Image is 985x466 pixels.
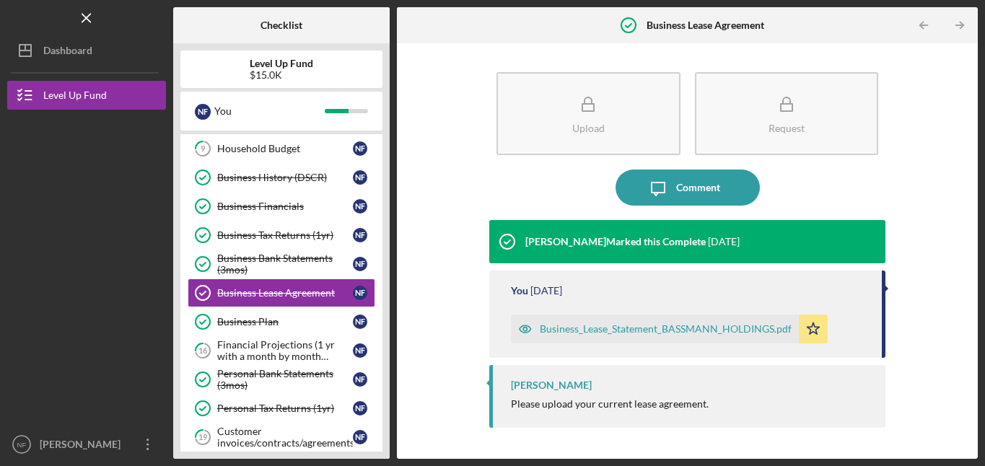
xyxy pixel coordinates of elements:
[353,401,367,416] div: N F
[353,430,367,444] div: N F
[188,192,375,221] a: Business FinancialsNF
[217,403,353,414] div: Personal Tax Returns (1yr)
[616,170,760,206] button: Comment
[353,141,367,156] div: N F
[708,236,740,247] time: 2025-08-12 12:42
[261,19,302,31] b: Checklist
[511,315,828,343] button: Business_Lease_Statement_BASSMANN_HOLDINGS.pdf
[7,430,166,459] button: NF[PERSON_NAME]
[217,143,353,154] div: Household Budget
[188,134,375,163] a: 9Household BudgetNF
[217,339,353,362] div: Financial Projections (1 yr with a month by month breakdown)
[353,199,367,214] div: N F
[353,257,367,271] div: N F
[250,58,313,69] b: Level Up Fund
[496,72,680,155] button: Upload
[353,170,367,185] div: N F
[572,123,605,133] div: Upload
[217,172,353,183] div: Business History (DSCR)
[511,285,528,296] div: You
[188,394,375,423] a: Personal Tax Returns (1yr)NF
[188,278,375,307] a: Business Lease AgreementNF
[198,433,208,442] tspan: 19
[188,307,375,336] a: Business PlanNF
[540,323,792,335] div: Business_Lease_Statement_BASSMANN_HOLDINGS.pdf
[217,229,353,241] div: Business Tax Returns (1yr)
[530,285,562,296] time: 2025-08-02 22:38
[188,336,375,365] a: 16Financial Projections (1 yr with a month by month breakdown)NF
[217,201,353,212] div: Business Financials
[353,228,367,242] div: N F
[525,236,706,247] div: [PERSON_NAME] Marked this Complete
[217,368,353,391] div: Personal Bank Statements (3mos)
[43,81,107,113] div: Level Up Fund
[250,69,313,81] div: $15.0K
[217,252,353,276] div: Business Bank Statements (3mos)
[353,343,367,358] div: N F
[188,163,375,192] a: Business History (DSCR)NF
[17,441,27,449] text: NF
[7,36,166,65] button: Dashboard
[214,99,325,123] div: You
[188,250,375,278] a: Business Bank Statements (3mos)NF
[217,316,353,327] div: Business Plan
[353,315,367,329] div: N F
[353,372,367,387] div: N F
[43,36,92,69] div: Dashboard
[201,144,206,154] tspan: 9
[695,72,879,155] button: Request
[511,379,592,391] div: [PERSON_NAME]
[188,423,375,452] a: 19Customer invoices/contracts/agreementsNF
[188,365,375,394] a: Personal Bank Statements (3mos)NF
[198,346,208,356] tspan: 16
[353,286,367,300] div: N F
[769,123,805,133] div: Request
[36,430,130,462] div: [PERSON_NAME]
[676,170,720,206] div: Comment
[511,398,709,410] div: Please upload your current lease agreement.
[217,426,353,449] div: Customer invoices/contracts/agreements
[7,81,166,110] button: Level Up Fund
[195,104,211,120] div: N F
[217,287,353,299] div: Business Lease Agreement
[188,221,375,250] a: Business Tax Returns (1yr)NF
[647,19,764,31] b: Business Lease Agreement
